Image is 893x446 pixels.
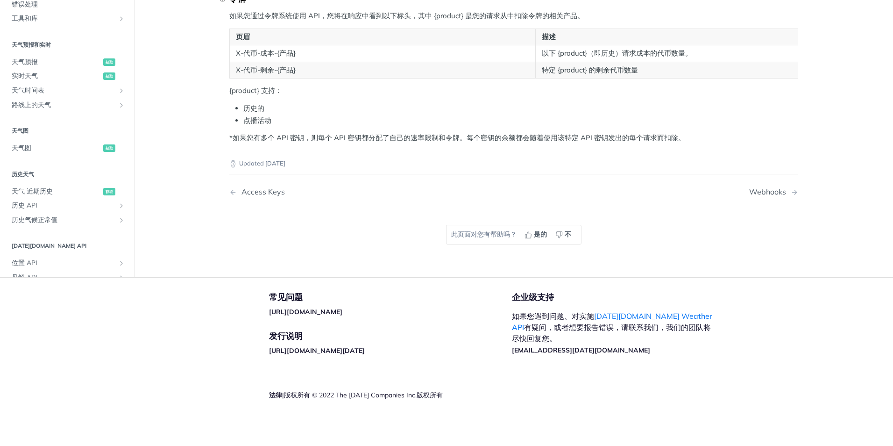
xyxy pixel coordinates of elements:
[7,213,128,227] a: 历史气候正常值显示历史气候正常值的子页面
[7,98,128,112] a: 路线上的天气显示路线天气的子页面
[230,45,536,62] td: X-代币-成本-{产品}
[118,273,125,281] button: 显示 Insights API 的子页面
[7,127,128,135] h2: 天气图
[118,216,125,223] button: 显示历史气候正常值的子页面
[243,103,798,114] li: 历史的
[229,187,473,196] a: Previous Page: Access Keys
[269,391,282,399] a: 法律
[12,259,115,268] span: 位置 API
[229,86,798,96] p: {product} 支持：
[12,215,115,224] span: 历史气候正常值
[12,201,115,210] span: 历史 API
[512,311,712,332] a: [DATE][DOMAIN_NAME] Weather API
[103,58,115,65] span: 获取
[565,230,571,239] span: 不
[269,331,512,342] h5: 发行说明
[269,346,365,355] a: [URL][DOMAIN_NAME][DATE]
[103,144,115,152] span: 获取
[118,15,125,22] button: 显示工具和库的子页面
[118,86,125,94] button: 显示天气时间线的子页面
[536,62,798,79] td: 特定 {product} 的剩余代币数量
[512,292,730,303] h5: 企业级支持
[451,230,517,239] font: 此页面对您有帮助吗？
[552,228,576,242] button: 不
[230,62,536,79] td: X-代币-剩余-{产品}
[12,187,101,196] span: 天气 近期历史
[237,187,285,196] div: Access Keys
[7,12,128,26] a: 工具和库显示工具和库的子页面
[7,40,128,49] h2: 天气预报和实时
[7,184,128,198] a: 天气 近期历史获取
[269,391,443,399] font: |版权所有 © 2022 The [DATE] Companies Inc.版权所有
[12,14,115,23] span: 工具和库
[7,55,128,69] a: 天气预报获取
[12,57,101,66] span: 天气预报
[243,115,798,126] li: 点播活动
[118,259,125,267] button: 显示位置 API 的子页面
[269,308,342,316] a: [URL][DOMAIN_NAME]
[12,72,101,81] span: 实时天气
[230,29,536,45] th: 页眉
[749,187,798,196] a: Next Page: Webhooks
[7,256,128,270] a: 位置 API显示位置 API 的子页面
[7,69,128,83] a: 实时天气获取
[229,11,798,22] p: 如果您通过令牌系统使用 API，您将在响应中看到以下标头，其中 {product} 是您的请求从中扣除令牌的相关产品。
[512,346,650,354] a: [EMAIL_ADDRESS][DATE][DOMAIN_NAME]
[12,144,101,153] span: 天气图
[229,133,798,144] p: *如果您有多个 API 密钥，则每个 API 密钥都分配了自己的速率限制和令牌。每个密钥的余额都会随着使用该特定 API 密钥发出的每个请求而扣除。
[103,187,115,195] span: 获取
[12,86,115,95] span: 天气时间表
[12,273,115,282] span: 见解 API
[521,228,552,242] button: 是的
[512,310,716,355] p: 如果您遇到问题、对实施 有疑问，或者想要报告错误，请联系我们，我们的团队将尽快回复您。
[118,101,125,108] button: 显示路线天气的子页面
[7,170,128,178] h2: 历史天气
[534,230,547,239] span: 是的
[239,159,285,168] font: Updated [DATE]
[118,202,125,209] button: 显示历史 API 的子页面
[7,242,128,250] h2: [DATE][DOMAIN_NAME] API
[103,72,115,80] span: 获取
[7,270,128,284] a: 见解 API显示 Insights API 的子页面
[229,178,798,206] nav: Pagination Controls
[7,141,128,155] a: 天气图获取
[749,187,791,196] div: Webhooks
[536,45,798,62] td: 以下 {product}（即历史）请求成本的代币数量。
[269,292,512,303] h5: 常见问题
[7,199,128,213] a: 历史 API显示历史 API 的子页面
[7,83,128,97] a: 天气时间表显示天气时间线的子页面
[536,29,798,45] th: 描述
[12,100,115,109] span: 路线上的天气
